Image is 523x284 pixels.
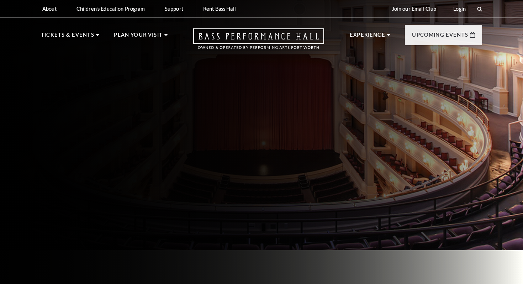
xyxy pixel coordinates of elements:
[350,31,385,43] p: Experience
[114,31,163,43] p: Plan Your Visit
[165,6,183,12] p: Support
[203,6,236,12] p: Rent Bass Hall
[412,31,468,43] p: Upcoming Events
[41,31,94,43] p: Tickets & Events
[42,6,57,12] p: About
[76,6,145,12] p: Children's Education Program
